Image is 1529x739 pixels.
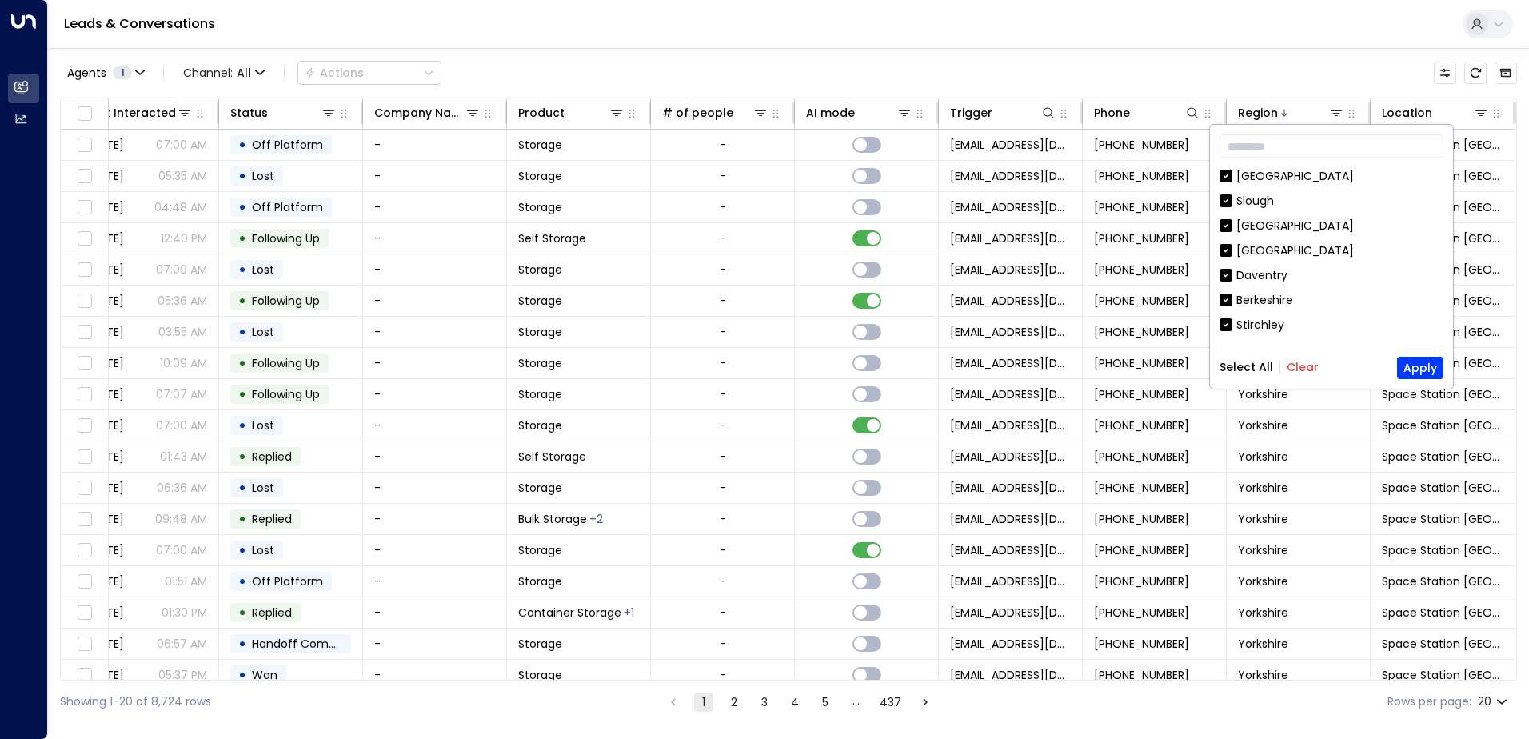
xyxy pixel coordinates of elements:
span: Storage [518,137,562,153]
span: Following Up [252,230,320,246]
span: Off Platform [252,137,323,153]
span: +447891249298 [1094,137,1189,153]
span: Toggle select row [74,416,94,436]
span: Storage [518,168,562,184]
td: - [363,473,507,503]
span: +447432526319 [1094,262,1189,278]
span: Following Up [252,386,320,402]
span: leads@space-station.co.uk [950,137,1071,153]
div: • [238,537,246,564]
span: leads@space-station.co.uk [950,199,1071,215]
button: Go to page 437 [876,693,904,712]
span: Following Up [252,355,320,371]
span: Toggle select row [74,198,94,218]
span: Storage [518,573,562,589]
div: Slough [1236,193,1274,210]
div: Region [1238,103,1344,122]
div: - [720,511,726,527]
span: Toggle select row [74,478,94,498]
span: Toggle select row [74,354,94,373]
span: Container Storage [518,605,621,621]
p: 05:35 AM [158,168,207,184]
span: Toggle select row [74,447,94,467]
span: +447463685349 [1094,605,1189,621]
span: Space Station Wakefield [1382,480,1503,496]
div: [GEOGRAPHIC_DATA] [1236,218,1354,234]
p: 07:07 AM [156,386,207,402]
span: Space Station Wakefield [1382,542,1503,558]
div: Showing 1-20 of 8,724 rows [60,693,211,710]
p: 01:43 AM [160,449,207,465]
td: - [363,629,507,659]
span: +447816180402 [1094,293,1189,309]
span: leads@space-station.co.uk [950,355,1071,371]
span: Lost [252,480,274,496]
td: - [363,597,507,628]
button: Go to page 5 [816,693,835,712]
span: Toggle select row [74,229,94,249]
span: leads@space-station.co.uk [950,230,1071,246]
div: - [720,480,726,496]
div: - [720,417,726,433]
span: +447566743934 [1094,573,1189,589]
span: +449876543223 [1094,480,1189,496]
div: Actions [305,66,364,80]
span: leads@space-station.co.uk [950,293,1071,309]
span: Yorkshire [1238,667,1288,683]
span: Yorkshire [1238,511,1288,527]
span: Storage [518,636,562,652]
p: 05:37 PM [158,667,207,683]
div: Status [230,103,337,122]
td: - [363,317,507,347]
td: - [363,223,507,254]
span: Bulk Storage [518,511,587,527]
p: 07:00 AM [156,542,207,558]
div: Berkeshire [1220,292,1443,309]
span: leads@space-station.co.uk [950,605,1071,621]
span: leads@space-station.co.uk [950,417,1071,433]
span: Following Up [252,293,320,309]
span: Space Station Wakefield [1382,636,1503,652]
span: Storage [518,355,562,371]
span: Off Platform [252,199,323,215]
span: +447923959990 [1094,199,1189,215]
span: Storage [518,293,562,309]
button: Archived Leads [1495,62,1517,84]
span: leads@space-station.co.uk [950,573,1071,589]
div: • [238,131,246,158]
td: - [363,535,507,565]
span: Storage [518,386,562,402]
span: Toggle select row [74,603,94,623]
div: [GEOGRAPHIC_DATA] [1236,242,1354,259]
span: Storage [518,542,562,558]
div: Region [1238,103,1278,122]
p: 09:48 AM [155,511,207,527]
span: Yorkshire [1238,417,1288,433]
span: +447760674952 [1094,636,1189,652]
p: 06:36 AM [157,480,207,496]
td: - [363,410,507,441]
span: Lost [252,262,274,278]
span: leads@space-station.co.uk [950,386,1071,402]
span: Yorkshire [1238,449,1288,465]
span: leads@space-station.co.uk [950,511,1071,527]
p: 04:48 AM [154,199,207,215]
span: Replied [252,449,292,465]
p: 06:57 AM [157,636,207,652]
span: +447852763000 [1094,324,1189,340]
td: - [363,348,507,378]
span: Replied [252,605,292,621]
p: 05:36 AM [158,293,207,309]
div: Company Name [374,103,481,122]
div: - [720,542,726,558]
div: • [238,225,246,252]
div: - [720,355,726,371]
div: AI mode [806,103,912,122]
span: leads@space-station.co.uk [950,480,1071,496]
div: Company Name [374,103,465,122]
span: 1 [113,66,132,79]
span: Refresh [1464,62,1487,84]
div: • [238,162,246,190]
button: Actions [297,61,441,85]
span: +447415633033 [1094,386,1189,402]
